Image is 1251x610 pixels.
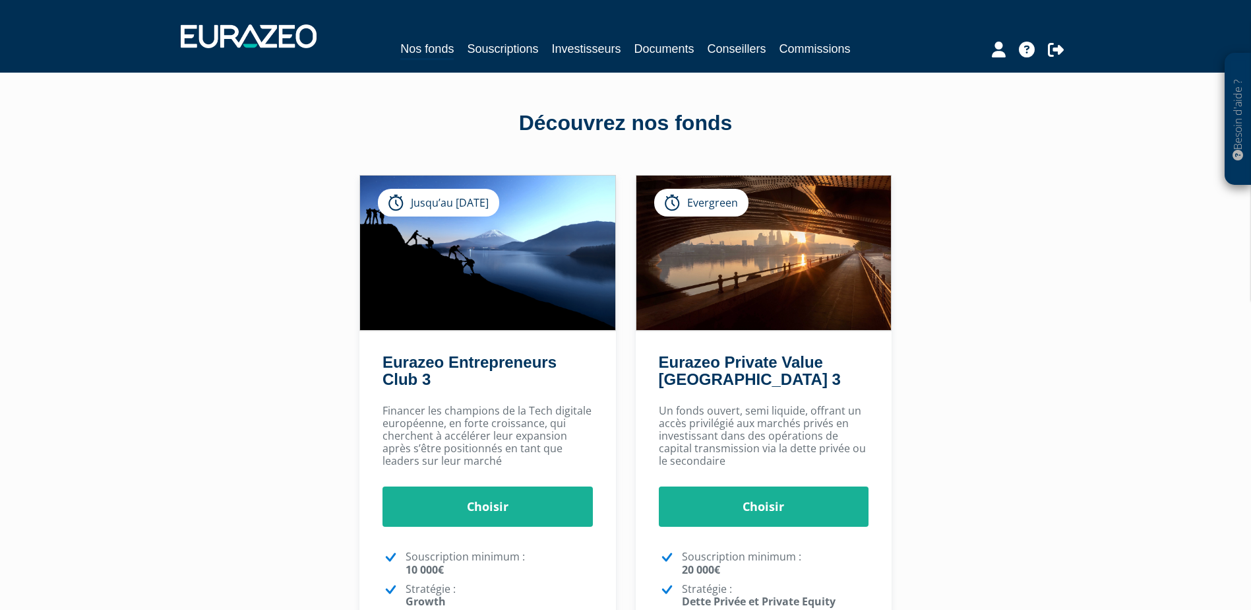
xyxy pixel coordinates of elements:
div: Découvrez nos fonds [250,108,1002,139]
a: Investisseurs [551,40,621,58]
div: Jusqu’au [DATE] [378,189,499,217]
p: Stratégie : [406,583,593,608]
p: Stratégie : [682,583,869,608]
a: Documents [634,40,694,58]
p: Souscription minimum : [682,551,869,576]
a: Choisir [382,487,593,527]
img: Eurazeo Private Value Europe 3 [636,176,892,330]
img: 1732889491-logotype_eurazeo_blanc_rvb.png [181,24,317,48]
strong: Dette Privée et Private Equity [682,594,836,609]
strong: 10 000€ [406,562,444,577]
strong: 20 000€ [682,562,720,577]
p: Un fonds ouvert, semi liquide, offrant un accès privilégié aux marchés privés en investissant dan... [659,405,869,468]
a: Nos fonds [400,40,454,60]
div: Evergreen [654,189,748,217]
strong: Growth [406,594,446,609]
p: Financer les champions de la Tech digitale européenne, en forte croissance, qui cherchent à accél... [382,405,593,468]
a: Commissions [779,40,851,58]
a: Eurazeo Entrepreneurs Club 3 [382,353,557,388]
a: Souscriptions [467,40,538,58]
a: Eurazeo Private Value [GEOGRAPHIC_DATA] 3 [659,353,841,388]
p: Besoin d'aide ? [1231,60,1246,179]
a: Conseillers [708,40,766,58]
img: Eurazeo Entrepreneurs Club 3 [360,176,615,330]
a: Choisir [659,487,869,527]
p: Souscription minimum : [406,551,593,576]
